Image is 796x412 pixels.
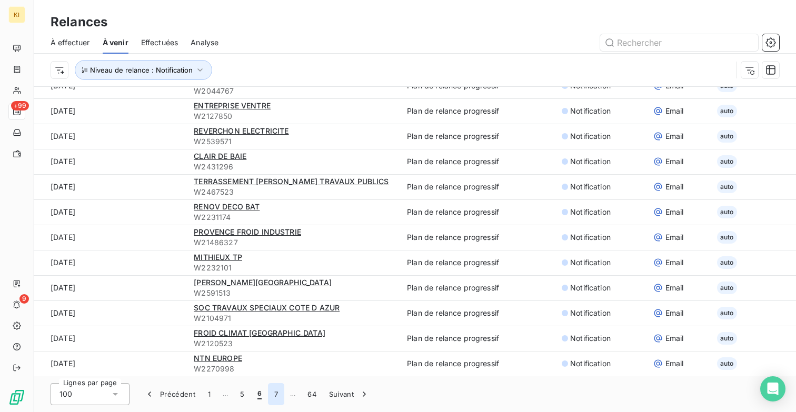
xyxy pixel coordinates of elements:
[570,358,611,369] span: Notification
[34,351,187,376] td: [DATE]
[665,308,684,318] span: Email
[401,351,555,376] td: Plan de relance progressif
[103,37,128,48] span: À venir
[51,37,90,48] span: À effectuer
[191,37,218,48] span: Analyse
[717,130,737,143] span: auto
[141,37,178,48] span: Effectuées
[665,333,684,344] span: Email
[34,149,187,174] td: [DATE]
[760,376,785,401] div: Open Intercom Messenger
[401,199,555,225] td: Plan de relance progressif
[194,278,332,287] span: [PERSON_NAME][GEOGRAPHIC_DATA]
[34,124,187,149] td: [DATE]
[8,389,25,406] img: Logo LeanPay
[75,60,212,80] button: Niveau de relance : Notification
[570,257,611,268] span: Notification
[34,225,187,250] td: [DATE]
[194,237,394,248] span: W21486327
[717,332,737,345] span: auto
[194,202,260,211] span: RENOV DECO BAT
[717,282,737,294] span: auto
[90,66,193,74] span: Niveau de relance : Notification
[59,389,72,399] span: 100
[401,300,555,326] td: Plan de relance progressif
[194,162,394,172] span: W2431296
[570,308,611,318] span: Notification
[194,86,394,96] span: W2044767
[665,283,684,293] span: Email
[194,177,389,186] span: TERRASSEMENT [PERSON_NAME] TRAVAUX PUBLICS
[570,232,611,243] span: Notification
[665,207,684,217] span: Email
[11,101,29,110] span: +99
[570,156,611,167] span: Notification
[401,124,555,149] td: Plan de relance progressif
[251,383,268,405] button: 6
[202,383,217,405] button: 1
[8,6,25,23] div: KI
[717,180,737,193] span: auto
[194,227,301,236] span: PROVENCE FROID INDUSTRIE
[194,136,394,147] span: W2539571
[268,383,284,405] button: 7
[570,106,611,116] span: Notification
[717,105,737,117] span: auto
[717,155,737,168] span: auto
[34,199,187,225] td: [DATE]
[138,383,202,405] button: Précédent
[570,333,611,344] span: Notification
[34,250,187,275] td: [DATE]
[234,383,251,405] button: 5
[194,288,394,298] span: W2591513
[665,257,684,268] span: Email
[665,156,684,167] span: Email
[401,98,555,124] td: Plan de relance progressif
[570,131,611,142] span: Notification
[194,354,242,363] span: NTN EUROPE
[570,207,611,217] span: Notification
[323,383,376,405] button: Suivant
[301,383,323,405] button: 64
[34,98,187,124] td: [DATE]
[665,131,684,142] span: Email
[665,358,684,369] span: Email
[717,307,737,319] span: auto
[194,212,394,223] span: W2231174
[717,231,737,244] span: auto
[717,357,737,370] span: auto
[194,328,325,337] span: FROID CLIMAT [GEOGRAPHIC_DATA]
[194,126,288,135] span: REVERCHON ELECTRICITE
[717,206,737,218] span: auto
[717,256,737,269] span: auto
[194,101,271,110] span: ENTREPRISE VENTRE
[401,149,555,174] td: Plan de relance progressif
[284,386,301,403] span: …
[34,300,187,326] td: [DATE]
[34,275,187,300] td: [DATE]
[600,34,758,51] input: Rechercher
[257,389,262,399] span: 6
[401,275,555,300] td: Plan de relance progressif
[194,111,394,122] span: W2127850
[194,152,246,160] span: CLAIR DE BAIE
[194,253,242,262] span: MITHIEUX TP
[401,225,555,250] td: Plan de relance progressif
[401,326,555,351] td: Plan de relance progressif
[401,250,555,275] td: Plan de relance progressif
[401,174,555,199] td: Plan de relance progressif
[194,263,394,273] span: W2232101
[34,174,187,199] td: [DATE]
[34,326,187,351] td: [DATE]
[19,294,29,304] span: 9
[194,313,394,324] span: W2104971
[570,283,611,293] span: Notification
[194,338,394,349] span: W2120523
[51,13,107,32] h3: Relances
[570,182,611,192] span: Notification
[194,364,394,374] span: W2270998
[217,386,234,403] span: …
[194,303,340,312] span: SOC TRAVAUX SPECIAUX COTE D AZUR
[665,106,684,116] span: Email
[665,232,684,243] span: Email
